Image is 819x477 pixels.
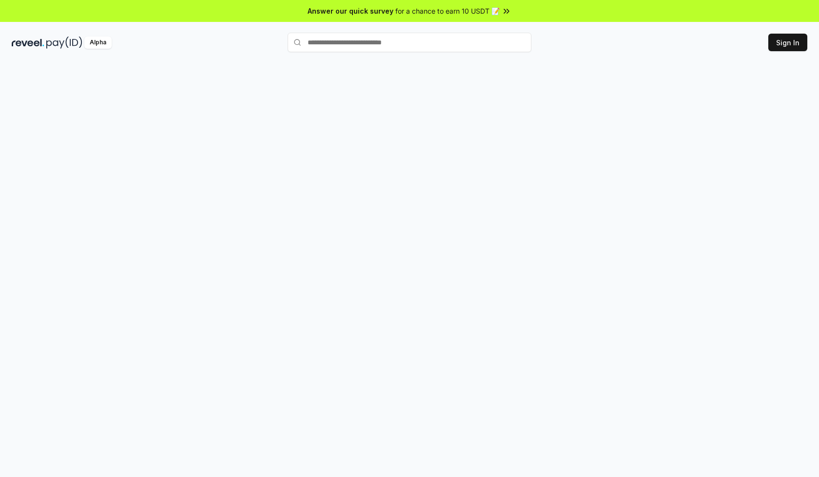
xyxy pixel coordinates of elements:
[84,37,112,49] div: Alpha
[768,34,807,51] button: Sign In
[395,6,500,16] span: for a chance to earn 10 USDT 📝
[46,37,82,49] img: pay_id
[308,6,393,16] span: Answer our quick survey
[12,37,44,49] img: reveel_dark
